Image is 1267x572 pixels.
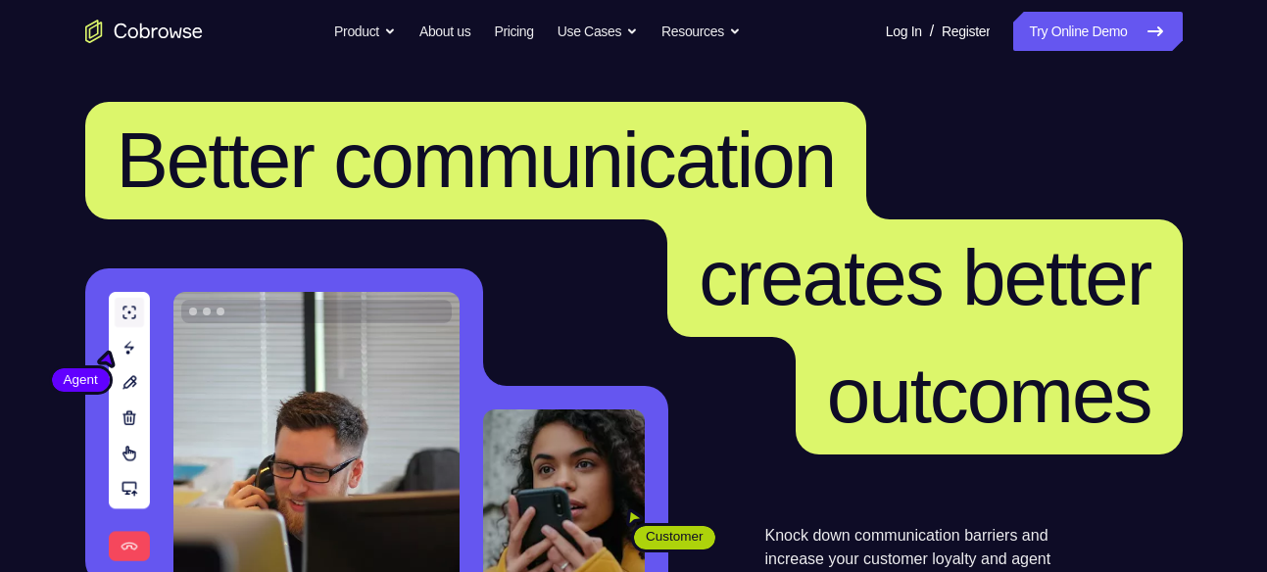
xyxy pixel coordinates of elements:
[1013,12,1182,51] a: Try Online Demo
[699,234,1150,321] span: creates better
[117,117,836,204] span: Better communication
[419,12,470,51] a: About us
[558,12,638,51] button: Use Cases
[886,12,922,51] a: Log In
[85,20,203,43] a: Go to the home page
[942,12,990,51] a: Register
[661,12,741,51] button: Resources
[827,352,1151,439] span: outcomes
[494,12,533,51] a: Pricing
[334,12,396,51] button: Product
[930,20,934,43] span: /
